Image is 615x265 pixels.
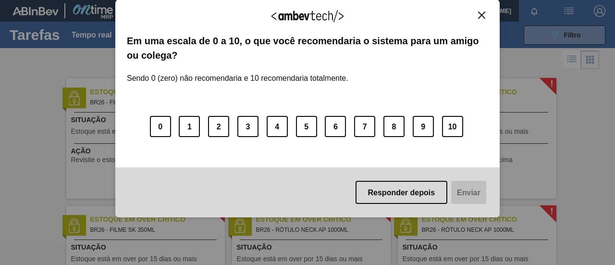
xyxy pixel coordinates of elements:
[179,116,200,137] button: 1
[448,123,457,131] font: 10
[392,123,396,131] font: 8
[304,123,308,131] font: 5
[267,116,288,137] button: 4
[383,116,405,137] button: 8
[296,116,317,137] button: 5
[217,123,221,131] font: 2
[442,116,463,137] button: 10
[237,116,258,137] button: 3
[421,123,425,131] font: 9
[356,181,448,204] button: Responder depois
[208,116,229,137] button: 2
[333,123,338,131] font: 6
[413,116,434,137] button: 9
[478,12,485,19] img: Fechar
[475,11,488,19] button: Fechar
[368,189,435,197] font: Responder depois
[354,116,375,137] button: 7
[325,116,346,137] button: 6
[363,123,367,131] font: 7
[275,123,279,131] font: 4
[246,123,250,131] font: 3
[127,36,479,61] font: Em uma escala de 0 a 10, o que você recomendaria o sistema para um amigo ou colega?
[127,74,348,82] font: Sendo 0 (zero) não recomendaria e 10 recomendaria totalmente.
[271,10,344,22] img: Logo Ambevtech
[187,123,192,131] font: 1
[150,116,171,137] button: 0
[158,123,162,131] font: 0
